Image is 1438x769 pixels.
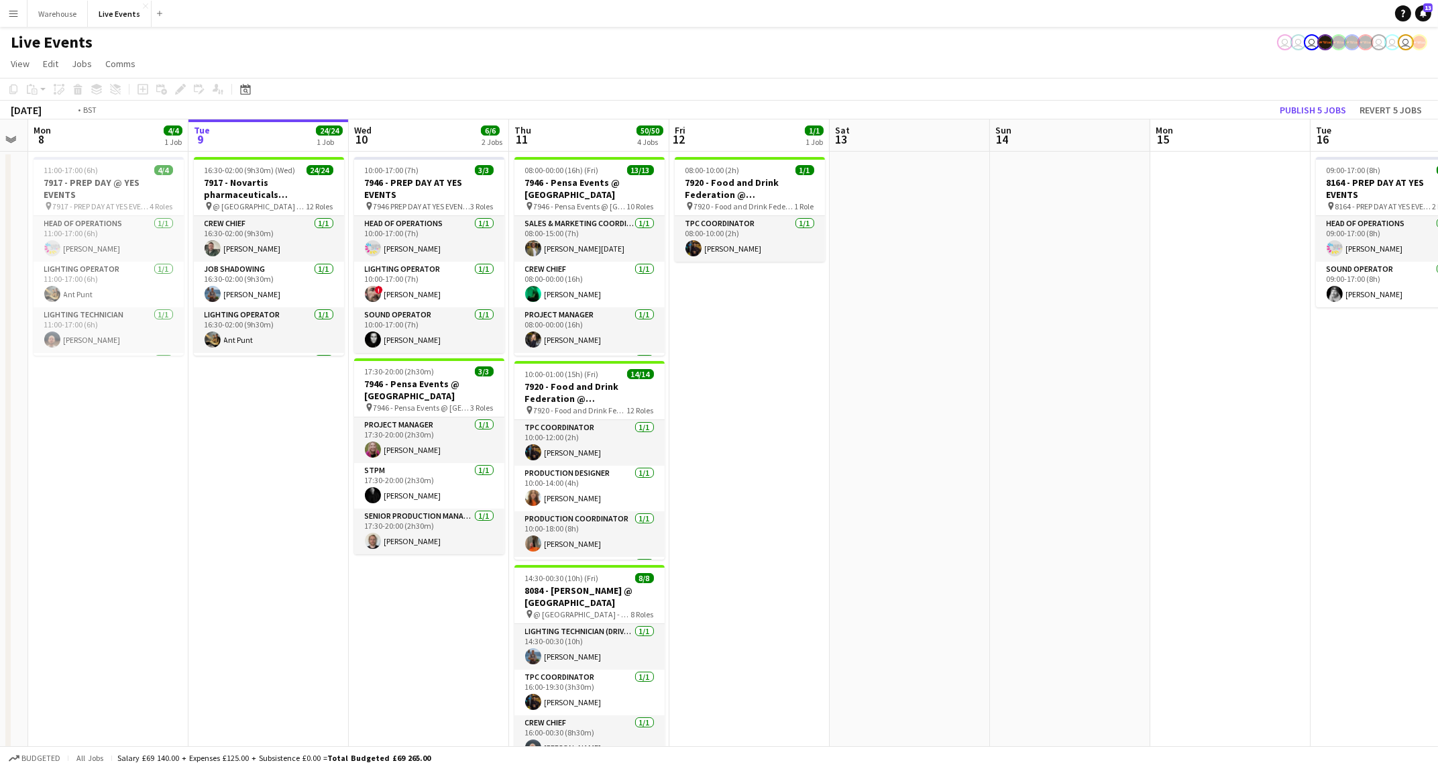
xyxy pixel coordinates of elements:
span: Comms [105,58,135,70]
app-user-avatar: Production Managers [1317,34,1333,50]
a: View [5,55,35,72]
app-user-avatar: Technical Department [1398,34,1414,50]
app-user-avatar: Production Managers [1358,34,1374,50]
span: View [11,58,30,70]
button: Revert 5 jobs [1354,101,1427,119]
a: 13 [1415,5,1431,21]
app-user-avatar: Alex Gill [1411,34,1427,50]
a: Edit [38,55,64,72]
span: Jobs [72,58,92,70]
app-user-avatar: Production Managers [1344,34,1360,50]
span: Total Budgeted £69 265.00 [327,753,431,763]
app-user-avatar: Production Managers [1331,34,1347,50]
a: Jobs [66,55,97,72]
app-user-avatar: Nadia Addada [1304,34,1320,50]
app-user-avatar: Technical Department [1371,34,1387,50]
button: Live Events [88,1,152,27]
button: Publish 5 jobs [1274,101,1351,119]
app-user-avatar: Eden Hopkins [1277,34,1293,50]
span: All jobs [74,753,106,763]
span: 13 [1423,3,1433,12]
div: BST [83,105,97,115]
button: Warehouse [27,1,88,27]
div: [DATE] [11,103,42,117]
app-user-avatar: Technical Department [1384,34,1400,50]
span: Edit [43,58,58,70]
a: Comms [100,55,141,72]
div: Salary £69 140.00 + Expenses £125.00 + Subsistence £0.00 = [117,753,431,763]
app-user-avatar: Ollie Rolfe [1290,34,1307,50]
h1: Live Events [11,32,93,52]
button: Budgeted [7,751,62,766]
span: Budgeted [21,754,60,763]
